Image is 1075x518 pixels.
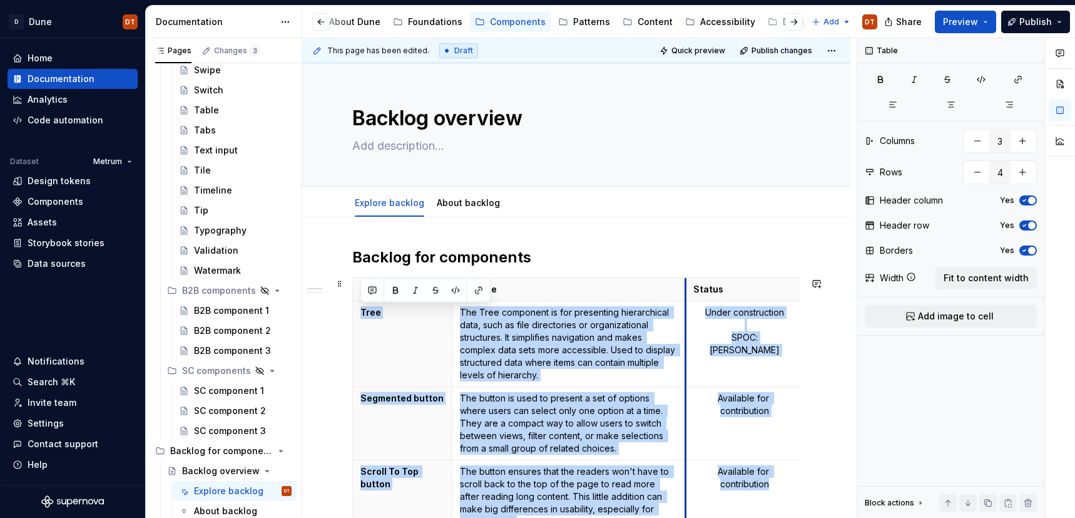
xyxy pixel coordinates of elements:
[194,144,238,157] div: Text input
[182,365,251,377] div: SC components
[350,103,798,133] textarea: Backlog overview
[28,376,75,388] div: Search ⌘K
[352,247,800,267] h2: Backlog for components
[880,272,904,284] div: Width
[693,465,796,490] p: Available for contribution
[174,160,297,180] a: Tile
[194,324,271,337] div: B2B component 2
[284,485,290,497] div: DT
[350,189,429,215] div: Explore backlog
[194,385,264,397] div: SC component 1
[680,12,760,32] a: Accessibility
[309,9,805,34] div: Page tree
[28,355,84,368] div: Notifications
[360,466,420,489] strong: Scroll To Top button
[125,17,135,27] div: DT
[8,233,138,253] a: Storybook stories
[174,180,297,200] a: Timeline
[880,194,943,207] div: Header column
[329,16,380,28] div: About Dune
[182,465,260,477] div: Backlog overview
[3,8,143,35] button: DDuneDT
[28,257,86,270] div: Data sources
[470,12,551,32] a: Components
[408,16,462,28] div: Foundations
[194,224,247,237] div: Typography
[93,157,122,167] span: Metrum
[880,219,929,232] div: Header row
[194,264,241,277] div: Watermark
[156,16,274,28] div: Documentation
[28,237,104,249] div: Storybook stories
[174,100,297,120] a: Table
[8,90,138,110] a: Analytics
[355,197,424,208] a: Explore backlog
[437,197,500,208] a: About backlog
[638,16,673,28] div: Content
[896,16,922,28] span: Share
[878,11,930,33] button: Share
[693,392,796,417] p: Available for contribution
[28,216,57,229] div: Assets
[194,425,266,437] div: SC component 3
[9,14,24,29] div: D
[194,104,219,117] div: Table
[460,283,678,296] p: Purpose
[174,60,297,80] a: Swipe
[553,12,615,32] a: Patterns
[671,46,725,56] span: Quick preview
[8,455,138,475] button: Help
[194,304,269,317] div: B2B component 1
[865,17,875,27] div: DT
[618,12,678,32] a: Content
[162,361,297,381] div: SC components
[194,184,232,197] div: Timeline
[918,310,994,323] span: Add image to cell
[656,42,731,60] button: Quick preview
[360,393,444,403] strong: Segmented button
[454,46,473,56] span: Draft
[174,200,297,220] a: Tip
[88,153,138,170] button: Metrum
[432,189,505,215] div: About backlog
[28,396,76,409] div: Invite team
[1001,11,1070,33] button: Publish
[327,46,429,56] span: This page has been edited.
[194,164,211,177] div: Tile
[28,175,91,187] div: Design tokens
[8,171,138,191] a: Design tokens
[174,80,297,100] a: Switch
[8,434,138,454] button: Contact support
[174,481,297,501] a: Explore backlogDT
[155,46,191,56] div: Pages
[460,392,678,455] p: The button is used to present a set of options where users can select only one option at a time. ...
[944,272,1029,284] span: Fit to content width
[8,192,138,212] a: Components
[150,441,297,461] div: Backlog for components
[8,393,138,413] a: Invite team
[935,267,1037,289] button: Fit to content width
[194,405,266,417] div: SC component 2
[194,204,208,217] div: Tip
[8,212,138,232] a: Assets
[700,16,755,28] div: Accessibility
[865,305,1037,328] button: Add image to cell
[41,495,104,508] a: Supernova Logo
[174,301,297,321] a: B2B component 1
[174,261,297,281] a: Watermark
[8,69,138,89] a: Documentation
[194,344,271,357] div: B2B component 3
[736,42,818,60] button: Publish changes
[460,306,678,381] p: The Tree component is for presenting hierarchical data, such as file directories or organizationa...
[1000,220,1014,231] label: Yes
[28,438,98,450] div: Contact support
[28,458,48,471] div: Help
[935,11,996,33] button: Preview
[8,48,138,68] a: Home
[865,498,914,508] div: Block actions
[1000,195,1014,205] label: Yes
[28,114,103,127] div: Code automation
[880,135,915,147] div: Columns
[174,220,297,241] a: Typography
[174,321,297,341] a: B2B component 2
